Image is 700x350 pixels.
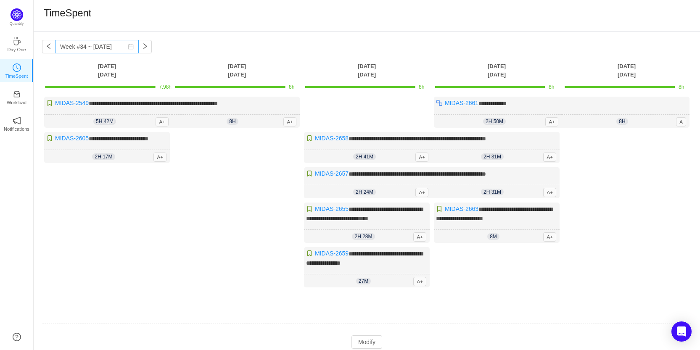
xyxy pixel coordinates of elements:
span: 2h 17m [92,153,115,160]
a: MIDAS-2658 [315,135,349,142]
h1: TimeSpent [44,7,91,19]
img: 10315 [306,205,313,212]
a: icon: question-circle [13,333,21,341]
span: A+ [415,153,428,162]
p: Quantify [10,21,24,27]
th: [DATE] [DATE] [172,62,302,79]
span: 2h 28m [352,233,375,240]
span: 8h [679,84,684,90]
img: 10315 [436,205,443,212]
span: A+ [153,153,166,162]
span: 8h [616,118,628,125]
span: A+ [156,117,169,126]
span: 2h 31m [481,189,504,195]
span: 27m [356,278,371,284]
div: Open Intercom Messenger [671,321,692,342]
span: A+ [543,153,556,162]
span: A+ [543,232,556,242]
i: icon: calendar [128,44,134,50]
p: Workload [7,99,26,106]
span: 2h 50m [483,118,506,125]
span: 8h [289,84,294,90]
span: A+ [545,117,558,126]
a: icon: clock-circleTimeSpent [13,66,21,74]
span: A+ [543,188,556,197]
i: icon: coffee [13,37,21,45]
span: A [676,117,686,126]
span: 2h 41m [353,153,376,160]
img: 10315 [306,170,313,177]
i: icon: clock-circle [13,63,21,72]
img: Quantify [11,8,23,21]
span: 2h 24m [353,189,376,195]
img: 10315 [306,250,313,257]
a: MIDAS-2661 [445,100,478,106]
p: Day One [7,46,26,53]
input: Select a week [55,40,139,53]
img: 10315 [46,135,53,142]
th: [DATE] [DATE] [432,62,562,79]
a: MIDAS-2659 [315,250,349,257]
th: [DATE] [DATE] [302,62,432,79]
span: 8h [419,84,424,90]
i: icon: inbox [13,90,21,98]
span: A+ [283,117,296,126]
p: TimeSpent [5,72,28,80]
a: MIDAS-2663 [445,205,478,212]
a: MIDAS-2605 [55,135,89,142]
span: 7.98h [159,84,172,90]
span: A+ [413,232,426,242]
span: 2h 31m [481,153,504,160]
span: 8m [487,233,499,240]
button: Modify [351,335,382,349]
p: Notifications [4,125,29,133]
a: icon: coffeeDay One [13,39,21,48]
a: icon: notificationNotifications [13,119,21,127]
button: icon: left [42,40,55,53]
button: icon: right [138,40,152,53]
span: A+ [415,188,428,197]
th: [DATE] [DATE] [42,62,172,79]
span: 8h [227,118,238,125]
a: MIDAS-2655 [315,205,349,212]
span: A+ [413,277,426,286]
span: 8h [549,84,554,90]
i: icon: notification [13,116,21,125]
img: 10315 [46,100,53,106]
img: 10315 [306,135,313,142]
a: MIDAS-2549 [55,100,89,106]
th: [DATE] [DATE] [562,62,692,79]
span: 5h 42m [93,118,116,125]
a: icon: inboxWorkload [13,92,21,101]
a: MIDAS-2657 [315,170,349,177]
img: 10316 [436,100,443,106]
